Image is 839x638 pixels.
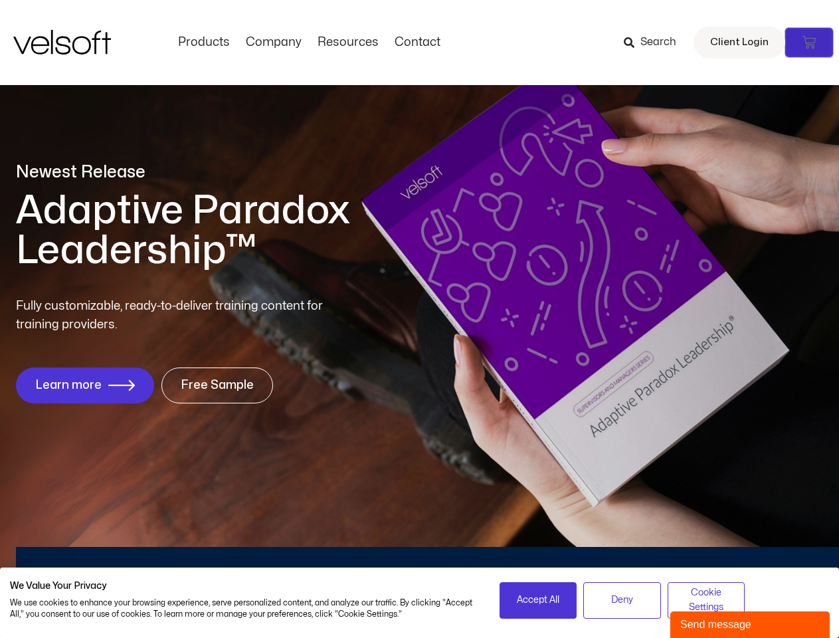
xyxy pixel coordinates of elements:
[668,582,745,619] button: Adjust cookie preferences
[13,30,111,54] img: Velsoft Training Materials
[694,27,785,58] a: Client Login
[640,34,676,51] span: Search
[500,582,577,619] button: Accept all cookies
[170,35,448,50] nav: Menu
[583,582,661,619] button: Deny all cookies
[161,368,273,403] a: Free Sample
[676,585,737,615] span: Cookie Settings
[710,34,769,51] span: Client Login
[238,35,310,50] a: CompanyMenu Toggle
[181,379,254,392] span: Free Sample
[170,35,238,50] a: ProductsMenu Toggle
[16,297,347,334] p: Fully customizable, ready-to-deliver training content for training providers.
[10,597,480,620] p: We use cookies to enhance your browsing experience, serve personalized content, and analyze our t...
[517,593,559,607] span: Accept All
[387,35,448,50] a: ContactMenu Toggle
[35,379,102,392] span: Learn more
[16,191,501,270] h1: Adaptive Paradox Leadership™
[16,161,501,184] p: Newest Release
[611,593,633,607] span: Deny
[624,31,686,54] a: Search
[16,368,154,403] a: Learn more
[310,35,387,50] a: ResourcesMenu Toggle
[670,609,832,638] iframe: chat widget
[10,580,480,592] h2: We Value Your Privacy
